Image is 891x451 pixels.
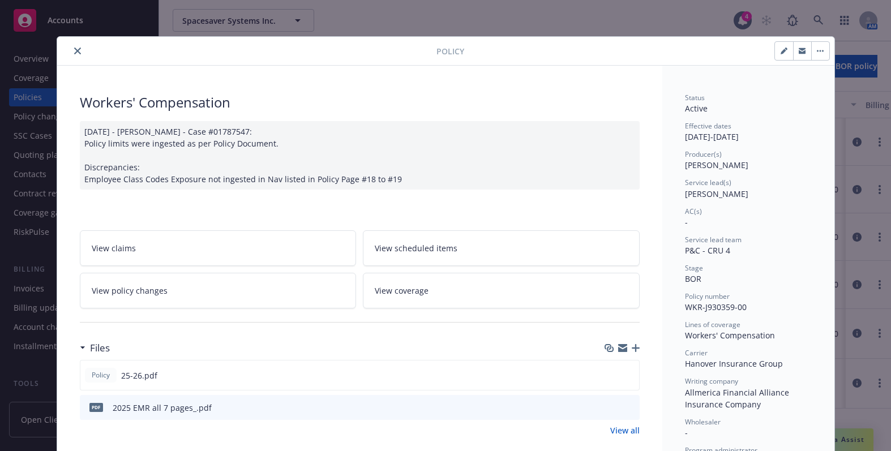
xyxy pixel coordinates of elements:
div: Files [80,341,110,355]
button: download file [607,402,616,414]
span: Allmerica Financial Alliance Insurance Company [685,387,791,410]
span: Hanover Insurance Group [685,358,783,369]
span: Active [685,103,708,114]
span: View coverage [375,285,429,297]
span: View claims [92,242,136,254]
span: Service lead(s) [685,178,731,187]
button: preview file [624,370,635,381]
span: Wholesaler [685,417,721,427]
div: 2025 EMR all 7 pages_.pdf [113,402,212,414]
span: Stage [685,263,703,273]
div: [DATE] - [DATE] [685,121,812,143]
span: P&C - CRU 4 [685,245,730,256]
span: - [685,427,688,438]
span: Lines of coverage [685,320,740,329]
button: close [71,44,84,58]
span: WKR-J930359-00 [685,302,747,312]
span: View policy changes [92,285,168,297]
button: preview file [625,402,635,414]
span: Policy [89,370,112,380]
span: Service lead team [685,235,742,244]
div: Workers' Compensation [80,93,640,112]
span: Writing company [685,376,738,386]
span: [PERSON_NAME] [685,188,748,199]
span: BOR [685,273,701,284]
a: View policy changes [80,273,357,308]
span: - [685,217,688,227]
button: download file [606,370,615,381]
a: View claims [80,230,357,266]
span: [PERSON_NAME] [685,160,748,170]
span: AC(s) [685,207,702,216]
a: View all [610,424,640,436]
div: [DATE] - [PERSON_NAME] - Case #01787547: Policy limits were ingested as per Policy Document. Disc... [80,121,640,190]
a: View scheduled items [363,230,640,266]
span: pdf [89,403,103,411]
span: 25-26.pdf [121,370,157,381]
a: View coverage [363,273,640,308]
div: Workers' Compensation [685,329,812,341]
span: Policy [436,45,464,57]
span: Effective dates [685,121,731,131]
span: Status [685,93,705,102]
span: Producer(s) [685,149,722,159]
h3: Files [90,341,110,355]
span: Policy number [685,291,730,301]
span: View scheduled items [375,242,457,254]
span: Carrier [685,348,708,358]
